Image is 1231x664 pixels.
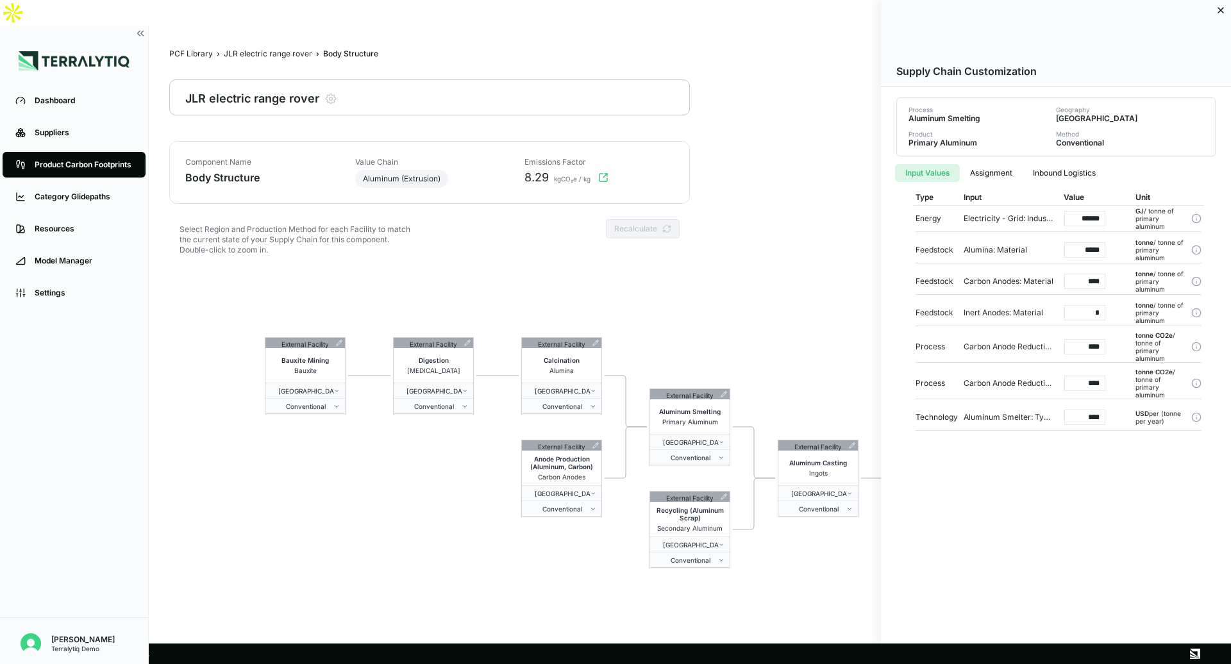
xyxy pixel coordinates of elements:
span: tonne [1135,270,1153,278]
div: / tonne of primary aluminum [1135,301,1186,324]
div: Type [916,192,964,203]
div: / tonne of primary aluminum [1135,368,1186,399]
div: Aluminum Smelter: Typical Size [964,412,1053,422]
div: Feedstock [916,276,964,286]
div: Alumina: Material [964,245,1053,255]
div: Feedstock [916,245,964,255]
span: GJ [1135,207,1144,215]
div: Carbon Anode Reduction - Co2 Process Emissions: Industrial [964,342,1053,352]
div: Process [909,106,933,113]
div: Energy [916,213,964,224]
span: USD [1135,410,1149,417]
div: Technology [916,412,964,422]
button: Input Values [895,164,960,182]
div: Conventional [1056,138,1104,148]
div: / tonne of primary aluminum [1135,207,1186,230]
div: Input [964,192,1053,203]
div: Aluminum Smelting [909,113,980,124]
div: / tonne of primary aluminum [1135,270,1186,293]
div: Supply Chain Customization [881,15,1231,87]
span: tonne CO2e [1135,331,1173,339]
div: per (tonne per year) [1135,410,1186,425]
span: tonne CO2e [1135,368,1173,376]
div: Carbon Anodes: Material [964,276,1053,286]
div: Inert Anodes: Material [964,308,1053,318]
div: Process [916,342,964,352]
button: Inbound Logistics [1023,164,1106,182]
div: Feedstock [916,308,964,318]
div: Process [916,378,964,388]
div: Carbon Anode Reduction - Pfc Process Emissions: Industrial [964,378,1053,388]
span: tonne [1135,238,1153,246]
div: Electricity - Grid: Industrial [964,213,1053,224]
span: tonne [1135,301,1153,309]
div: / tonne of primary aluminum [1135,331,1186,362]
div: Method [1056,130,1079,138]
button: Assignment [960,164,1023,182]
div: Primary Aluminum [909,138,977,148]
div: / tonne of primary aluminum [1135,238,1186,261]
div: [GEOGRAPHIC_DATA] [1056,113,1137,124]
div: Unit [1135,192,1181,203]
div: Product [909,130,932,138]
div: Geography [1056,106,1090,113]
div: Value [1053,192,1125,203]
